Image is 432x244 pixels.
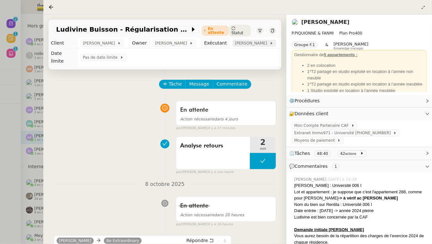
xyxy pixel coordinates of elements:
[286,160,432,173] div: 💬Commentaires 1
[294,208,427,214] div: Date entrée : [DATE] -> année 2024 pleine
[328,177,358,182] span: [DATE] à 14:38
[339,196,398,200] strong: -> à vérif ac [PERSON_NAME]
[292,42,318,48] nz-tag: Groupe F.1
[294,189,427,201] div: Lot et appartement : je suppose que c'est l'appartement 288, comme pour [PERSON_NAME]
[294,227,364,232] u: Demande initiale [PERSON_NAME]
[208,27,226,35] div: En attente
[208,222,233,227] span: il y a 16 heures
[295,151,310,156] span: Tâches
[189,80,209,88] span: Message
[180,213,214,217] span: Action nécessaire
[295,164,328,169] span: Commentaires
[307,87,424,94] li: 1 Studio exploité en location à l’année meublée
[289,151,369,156] span: ⏲️
[294,201,427,208] div: Nom du bien sur Rentila : Université 006 I
[301,19,350,25] a: [PERSON_NAME]
[289,110,331,117] span: 🔐
[289,164,342,169] span: 💬
[56,26,190,33] span: Ludivine Buisson - Régularisation annuelles des charges locatives
[294,52,424,58] div: Gestionnaire de
[294,137,337,144] span: Moyens de paiement
[289,97,323,105] span: ⚙️
[340,151,345,156] span: 42
[294,130,393,136] span: Extranet Immo971 - Université [PHONE_NUMBER]
[340,31,355,36] span: Plan Pro
[307,62,424,69] li: 2 en colocation
[129,38,150,48] td: Owner
[176,222,181,227] span: par
[334,42,369,46] span: [PERSON_NAME]
[294,122,351,129] span: Mon Compte Partenaire CAF
[186,237,208,244] span: Répondre
[232,31,243,35] span: Statut
[208,169,233,175] span: il y a une heure
[83,54,120,61] span: Pas de date limite
[176,126,181,131] span: par
[250,146,276,152] span: min
[286,147,432,160] div: ⏲️Tâches 48:40 42actions
[180,203,208,209] span: En attente
[213,80,251,89] button: Commentaire
[169,80,182,88] span: Tâche
[176,222,233,227] small: [PERSON_NAME]
[250,138,276,146] span: 2
[334,42,369,50] app-user-label: Knowledge manager
[180,117,214,121] span: Action nécessaire
[176,169,233,175] small: [PERSON_NAME]
[155,40,189,46] span: [PERSON_NAME]
[176,126,235,131] small: [PERSON_NAME]
[307,68,424,81] li: 1*T2 partagé en studio exploité en location à l’année non meublé
[295,111,329,116] span: Données client
[325,42,328,50] span: &
[49,38,78,48] td: Client
[314,150,331,157] nz-tag: 48:40
[106,239,139,243] span: Be Extraordinary
[201,38,230,48] td: Exécutant
[49,48,78,66] td: Date limite
[307,81,424,87] li: 1*T2 partagé en studio exploité en location à l’année meublée
[286,95,432,107] div: ⚙️Procédures
[294,182,427,189] div: [PERSON_NAME] : Université 006 I
[208,126,235,131] span: il y a 37 minutes
[159,80,186,89] button: Tâche
[180,117,238,121] span: dans 4 jours
[295,98,320,103] span: Procédures
[57,238,94,244] a: [PERSON_NAME]
[185,80,213,89] button: Message
[345,152,357,156] small: actions
[332,163,340,170] nz-tag: 1
[292,19,299,26] img: users%2FcRgg4TJXLQWrBH1iwK9wYfCha1e2%2Favatar%2Fc9d2fa25-7b78-4dd4-b0f3-ccfa08be62e5
[180,107,208,113] span: En attente
[355,31,362,36] span: 400
[180,213,244,217] span: dans 20 heures
[294,214,427,220] div: Ludivine est bien concernée par la CAF
[83,40,117,46] span: [PERSON_NAME]
[184,237,216,244] button: Répondre
[294,177,328,182] span: [PERSON_NAME]
[292,31,334,36] span: P.PIQUIONNE & FANMI
[286,107,432,120] div: 🔐Données client
[324,52,358,57] u: 5 appartements :
[334,47,364,50] span: Knowledge manager
[140,180,190,189] span: 8 octobre 2025
[235,40,270,46] span: [PERSON_NAME]
[176,169,181,175] span: par
[180,141,246,151] span: Analyse retours
[217,80,247,88] span: Commentaire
